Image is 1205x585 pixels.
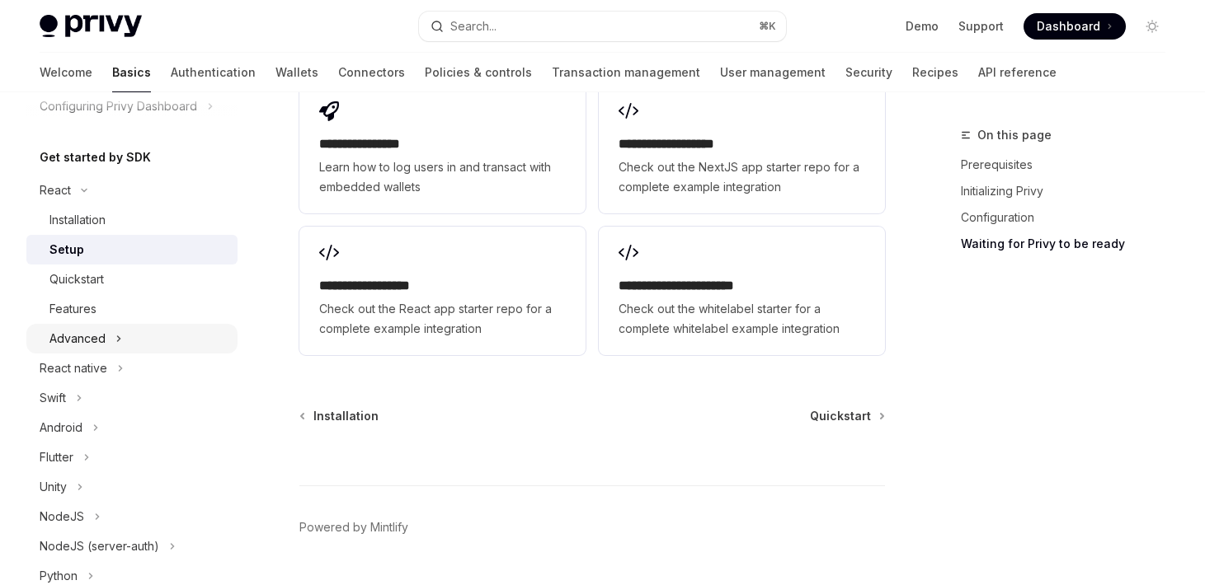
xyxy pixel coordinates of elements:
span: Check out the NextJS app starter repo for a complete example integration [619,157,865,197]
button: Toggle NodeJS (server-auth) section [26,531,238,561]
button: Open search [419,12,785,41]
span: ⌘ K [759,20,776,33]
a: Installation [26,205,238,235]
img: light logo [40,15,142,38]
span: On this page [977,125,1052,145]
button: Toggle Swift section [26,383,238,413]
div: Swift [40,388,66,408]
div: Quickstart [49,269,104,289]
a: Initializing Privy [961,178,1179,204]
div: NodeJS (server-auth) [40,536,159,556]
button: Toggle dark mode [1139,13,1165,40]
button: Toggle Advanced section [26,324,238,353]
a: **** **** **** **** ***Check out the whitelabel starter for a complete whitelabel example integra... [599,227,885,355]
span: Dashboard [1037,18,1100,35]
button: Toggle React section [26,175,238,205]
h5: Get started by SDK [40,147,151,167]
a: Connectors [338,53,405,92]
div: NodeJS [40,507,84,526]
a: **** **** **** ***Check out the React app starter repo for a complete example integration [299,227,586,355]
div: Setup [49,240,84,260]
a: Dashboard [1024,13,1126,40]
div: Unity [40,477,67,497]
button: Toggle React native section [26,353,238,383]
button: Toggle NodeJS section [26,502,238,531]
div: Features [49,299,96,319]
button: Toggle Flutter section [26,442,238,472]
div: Advanced [49,329,106,349]
a: **** **** **** *Learn how to log users in and transact with embedded wallets [299,85,586,213]
div: Installation [49,210,106,230]
a: Policies & controls [425,53,532,92]
span: Check out the React app starter repo for a complete example integration [319,299,566,339]
span: Learn how to log users in and transact with embedded wallets [319,157,566,197]
a: API reference [978,53,1057,92]
div: Search... [450,16,497,36]
a: Installation [301,408,379,424]
a: Demo [906,18,939,35]
div: Android [40,418,82,438]
a: Authentication [171,53,256,92]
div: React [40,180,71,200]
a: Prerequisites [961,152,1179,178]
a: User management [720,53,826,92]
button: Toggle Unity section [26,472,238,502]
a: Security [845,53,892,92]
a: Quickstart [810,408,883,424]
a: Recipes [912,53,958,92]
span: Quickstart [810,408,871,424]
a: Support [958,18,1004,35]
span: Installation [313,408,379,424]
a: Features [26,294,238,324]
div: Flutter [40,447,73,467]
div: React native [40,358,107,378]
a: Welcome [40,53,92,92]
a: **** **** **** ****Check out the NextJS app starter repo for a complete example integration [599,85,885,213]
a: Wallets [275,53,318,92]
a: Quickstart [26,264,238,294]
a: Transaction management [552,53,700,92]
a: Powered by Mintlify [299,519,408,536]
a: Basics [112,53,151,92]
button: Toggle Android section [26,413,238,442]
a: Waiting for Privy to be ready [961,231,1179,257]
span: Check out the whitelabel starter for a complete whitelabel example integration [619,299,865,339]
a: Setup [26,235,238,264]
a: Configuration [961,204,1179,231]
